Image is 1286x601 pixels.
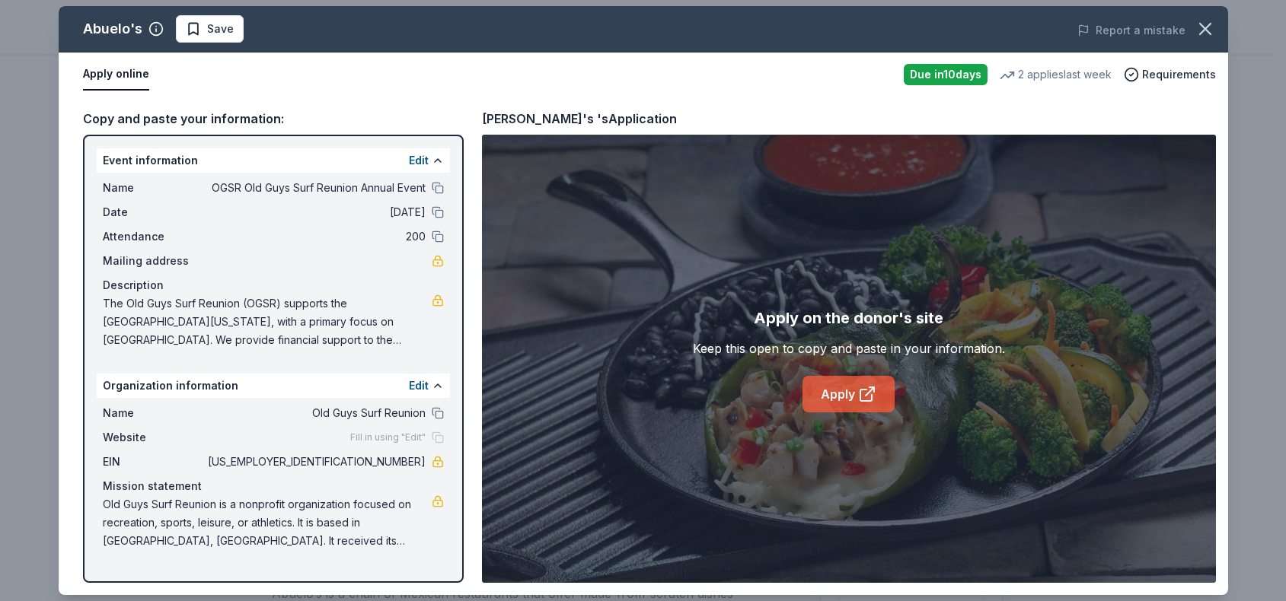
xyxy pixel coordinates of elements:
span: Website [103,428,205,447]
a: Apply [803,376,895,412]
span: The Old Guys Surf Reunion (OGSR) supports the [GEOGRAPHIC_DATA][US_STATE], with a primary focus o... [103,294,432,349]
div: Mission statement [103,477,444,495]
button: Report a mistake [1077,21,1185,40]
span: Attendance [103,227,205,246]
button: Apply online [83,59,149,91]
span: 200 [205,227,426,246]
div: 2 applies last week [1000,65,1112,84]
span: Old Guys Surf Reunion is a nonprofit organization focused on recreation, sports, leisure, or athl... [103,495,432,550]
span: Old Guys Surf Reunion [205,404,426,422]
span: [US_EMPLOYER_IDENTIFICATION_NUMBER] [205,453,426,471]
span: [DATE] [205,203,426,221]
div: Event information [97,148,450,173]
span: Mailing address [103,252,205,270]
div: Apply on the donor's site [754,306,943,330]
span: Requirements [1142,65,1216,84]
span: Name [103,179,205,197]
span: EIN [103,453,205,471]
div: Due in 10 days [904,64,988,85]
span: Name [103,404,205,422]
div: Organization information [97,374,450,398]
div: Copy and paste your information: [83,109,464,129]
button: Edit [409,151,429,170]
span: Fill in using "Edit" [350,431,426,444]
div: [PERSON_NAME]'s 's Application [482,109,677,129]
span: Save [207,20,234,38]
div: Description [103,276,444,294]
span: Date [103,203,205,221]
span: OGSR Old Guys Surf Reunion Annual Event [205,179,426,197]
button: Requirements [1124,65,1216,84]
div: Abuelo's [83,17,142,41]
button: Save [176,15,244,43]
div: Keep this open to copy and paste in your information. [693,339,1005,358]
button: Edit [409,377,429,395]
